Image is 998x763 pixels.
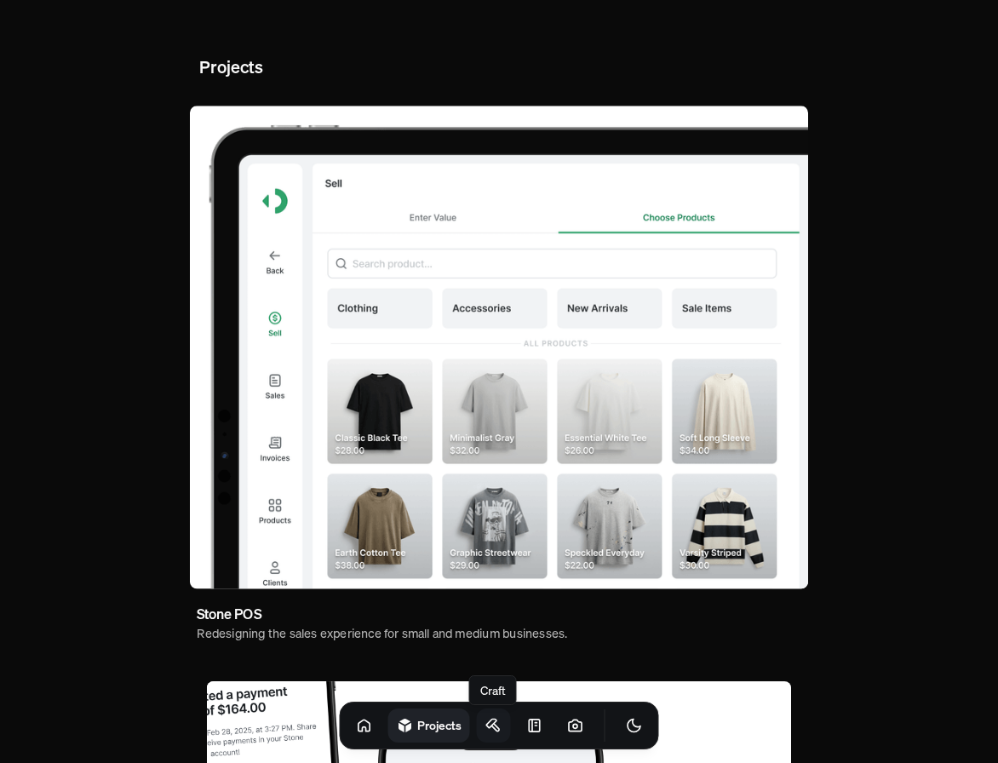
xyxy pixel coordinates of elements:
[197,603,261,624] h3: Stone POS
[417,717,462,733] h1: Projects
[199,54,263,80] h2: Projects
[388,708,470,743] a: Projects
[617,708,651,743] button: Toggle Theme
[197,624,567,643] h4: Redesigning the sales experience for small and medium businesses.
[190,596,575,650] a: Stone POSRedesigning the sales experience for small and medium businesses.
[480,682,506,698] span: Craft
